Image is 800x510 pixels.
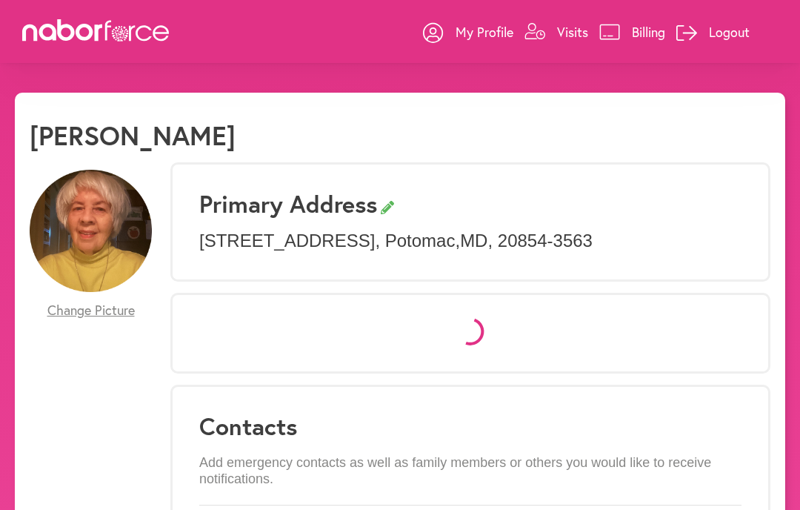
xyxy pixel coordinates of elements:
img: NFBix3RcSPGjREqC4wdU [30,170,152,292]
a: Visits [524,10,588,54]
p: Logout [709,23,750,41]
p: Add emergency contacts as well as family members or others you would like to receive notifications. [199,455,741,487]
p: Visits [557,23,588,41]
a: Billing [599,10,665,54]
p: Billing [632,23,665,41]
h3: Contacts [199,412,741,440]
p: [STREET_ADDRESS] , Potomac , MD , 20854-3563 [199,231,741,252]
h1: [PERSON_NAME] [30,119,236,151]
a: My Profile [423,10,513,54]
p: My Profile [456,23,513,41]
a: Logout [676,10,750,54]
span: Change Picture [47,302,135,319]
h3: Primary Address [199,190,741,218]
